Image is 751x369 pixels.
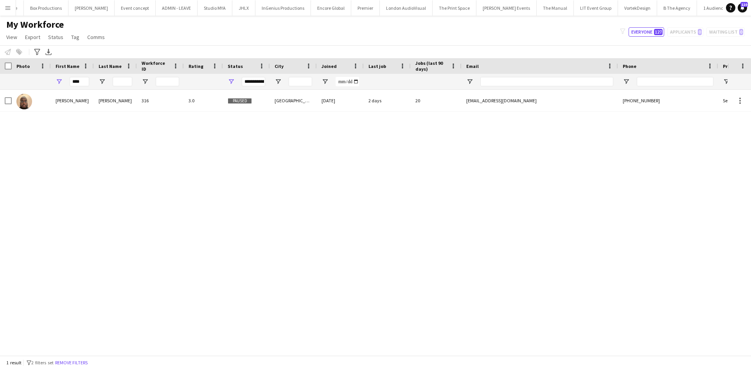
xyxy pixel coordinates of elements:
button: JHLX [232,0,255,16]
button: Open Filter Menu [322,78,329,85]
button: LIT Event Group [574,0,618,16]
span: Paused [228,98,252,104]
a: Export [22,32,43,42]
button: 1 Audience [697,0,732,16]
app-action-btn: Export XLSX [44,47,53,57]
button: VortekDesign [618,0,657,16]
app-action-btn: Advanced filters [32,47,42,57]
span: Joined [322,63,337,69]
div: [PERSON_NAME] [51,90,94,111]
button: Studio MYA [198,0,232,16]
span: 127 [654,29,663,35]
img: Abdirahman Dahir [16,94,32,109]
button: Everyone127 [629,27,664,37]
button: London AudioVisual [380,0,433,16]
button: Premier [351,0,380,16]
span: Jobs (last 90 days) [415,60,447,72]
span: First Name [56,63,79,69]
span: Export [25,34,40,41]
span: Profile [723,63,738,69]
input: First Name Filter Input [70,77,89,86]
span: Photo [16,63,30,69]
button: Event concept [115,0,156,16]
div: [GEOGRAPHIC_DATA] [270,90,317,111]
span: Last job [368,63,386,69]
span: View [6,34,17,41]
span: My Workforce [6,19,64,30]
div: 316 [137,90,184,111]
button: Open Filter Menu [275,78,282,85]
button: Open Filter Menu [228,78,235,85]
button: The Manual [537,0,574,16]
a: 110 [738,3,747,12]
span: Workforce ID [142,60,170,72]
button: Encore Global [311,0,351,16]
span: Rating [189,63,203,69]
button: InGenius Productions [255,0,311,16]
button: [PERSON_NAME] Events [476,0,537,16]
div: [DATE] [317,90,364,111]
span: Status [48,34,63,41]
div: [EMAIL_ADDRESS][DOMAIN_NAME] [462,90,618,111]
button: The Print Space [433,0,476,16]
span: 110 [740,2,748,7]
button: Open Filter Menu [623,78,630,85]
button: B The Agency [657,0,697,16]
button: Open Filter Menu [723,78,730,85]
input: Joined Filter Input [336,77,359,86]
div: 20 [411,90,462,111]
a: View [3,32,20,42]
input: City Filter Input [289,77,312,86]
a: Status [45,32,66,42]
button: Open Filter Menu [142,78,149,85]
input: Workforce ID Filter Input [156,77,179,86]
div: [PHONE_NUMBER] [618,90,718,111]
button: [PERSON_NAME] [68,0,115,16]
span: Comms [87,34,105,41]
span: 2 filters set [31,360,54,365]
div: 3.0 [184,90,223,111]
button: Open Filter Menu [466,78,473,85]
a: Tag [68,32,83,42]
span: Phone [623,63,636,69]
button: Open Filter Menu [56,78,63,85]
button: Box Productions [24,0,68,16]
button: Open Filter Menu [99,78,106,85]
div: 2 days [364,90,411,111]
span: City [275,63,284,69]
div: [PERSON_NAME] [94,90,137,111]
button: ADMIN - LEAVE [156,0,198,16]
span: Status [228,63,243,69]
input: Phone Filter Input [637,77,713,86]
input: Last Name Filter Input [113,77,132,86]
a: Comms [84,32,108,42]
input: Email Filter Input [480,77,613,86]
button: Remove filters [54,358,89,367]
span: Email [466,63,479,69]
span: Last Name [99,63,122,69]
span: Tag [71,34,79,41]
